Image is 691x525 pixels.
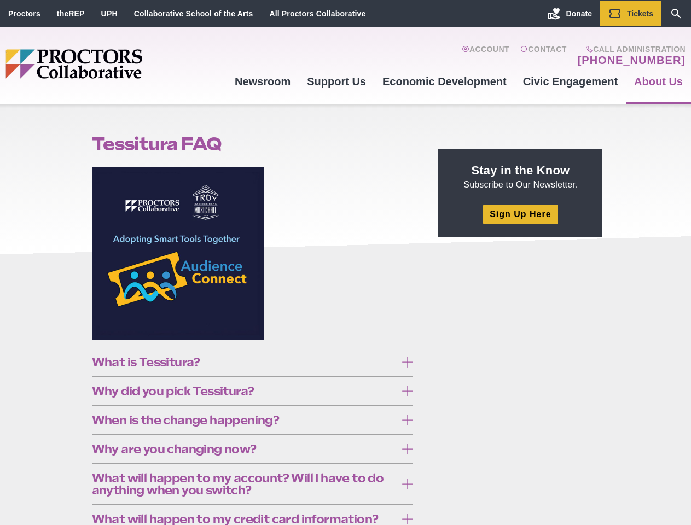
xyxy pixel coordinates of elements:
span: What will happen to my account? Will I have to do anything when you switch? [92,472,397,496]
a: Tickets [600,1,661,26]
a: Proctors [8,9,40,18]
a: All Proctors Collaborative [269,9,365,18]
span: Call Administration [574,45,686,54]
span: Donate [566,9,592,18]
p: Subscribe to Our Newsletter. [451,162,589,191]
span: When is the change happening? [92,414,397,426]
h1: Tessitura FAQ [92,133,414,154]
a: Account [462,45,509,67]
a: Contact [520,45,567,67]
strong: Stay in the Know [472,164,570,177]
a: Civic Engagement [515,67,626,96]
a: theREP [57,9,85,18]
span: Why are you changing now? [92,443,397,455]
span: Why did you pick Tessitura? [92,385,397,397]
span: Tickets [627,9,653,18]
a: UPH [101,9,118,18]
span: What is Tessitura? [92,356,397,368]
a: Collaborative School of the Arts [134,9,253,18]
img: Proctors logo [5,49,227,79]
a: Economic Development [374,67,515,96]
a: About Us [626,67,691,96]
a: Newsroom [227,67,299,96]
span: What will happen to my credit card information? [92,513,397,525]
a: Sign Up Here [483,205,558,224]
a: Support Us [299,67,374,96]
a: [PHONE_NUMBER] [578,54,686,67]
a: Search [661,1,691,26]
a: Donate [539,1,600,26]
